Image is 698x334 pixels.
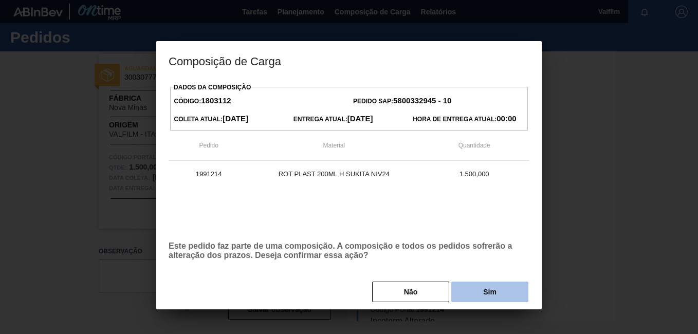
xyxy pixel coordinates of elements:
strong: [DATE] [347,114,373,123]
p: Este pedido faz parte de uma composição. A composição e todos os pedidos sofrerão a alteração dos... [169,242,529,260]
span: Coleta Atual: [174,116,248,123]
span: Hora de Entrega Atual: [413,116,516,123]
td: ROT PLAST 200ML H SUKITA NIV24 [249,161,419,187]
button: Não [372,282,449,302]
span: Material [323,142,345,149]
strong: 1803112 [201,96,231,105]
label: Dados da Composição [174,84,251,91]
button: Sim [451,282,528,302]
strong: 00:00 [497,114,516,123]
span: Pedido [199,142,218,149]
strong: [DATE] [223,114,248,123]
span: Código: [174,98,231,105]
h3: Composição de Carga [156,41,542,80]
span: Quantidade [458,142,490,149]
td: 1991214 [169,161,249,187]
span: Entrega Atual: [293,116,373,123]
span: Pedido SAP: [353,98,451,105]
strong: 5800332945 - 10 [393,96,451,105]
td: 1.500,000 [419,161,529,187]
